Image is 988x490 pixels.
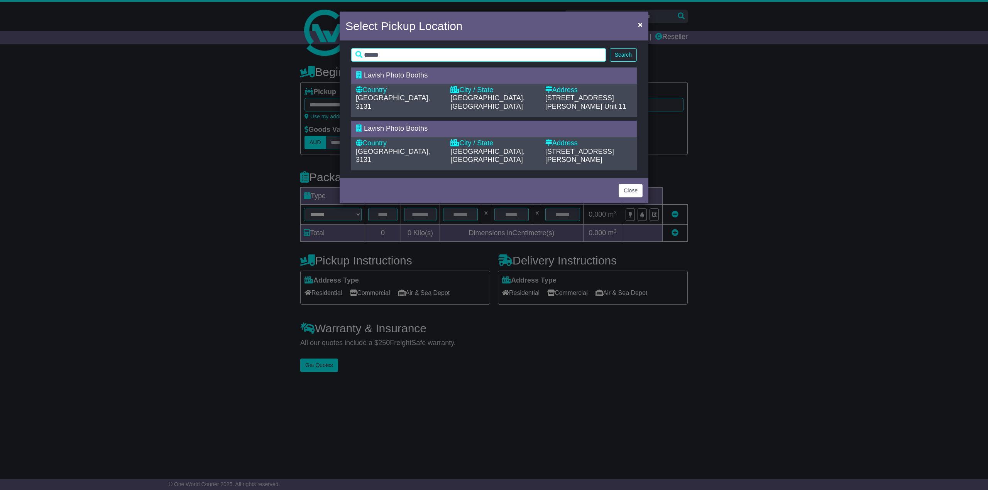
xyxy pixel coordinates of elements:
[364,71,428,79] span: Lavish Photo Booths
[545,86,632,94] div: Address
[545,139,632,148] div: Address
[450,148,524,164] span: [GEOGRAPHIC_DATA], [GEOGRAPHIC_DATA]
[450,94,524,110] span: [GEOGRAPHIC_DATA], [GEOGRAPHIC_DATA]
[356,86,443,94] div: Country
[356,94,430,110] span: [GEOGRAPHIC_DATA], 3131
[619,184,643,197] button: Close
[364,125,428,132] span: Lavish Photo Booths
[345,17,463,35] h4: Select Pickup Location
[634,17,646,32] button: Close
[545,148,614,164] span: [STREET_ADDRESS][PERSON_NAME]
[356,139,443,148] div: Country
[610,48,637,62] button: Search
[545,94,614,110] span: [STREET_ADDRESS][PERSON_NAME]
[450,139,537,148] div: City / State
[356,148,430,164] span: [GEOGRAPHIC_DATA], 3131
[638,20,643,29] span: ×
[450,86,537,94] div: City / State
[604,103,626,110] span: Unit 11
